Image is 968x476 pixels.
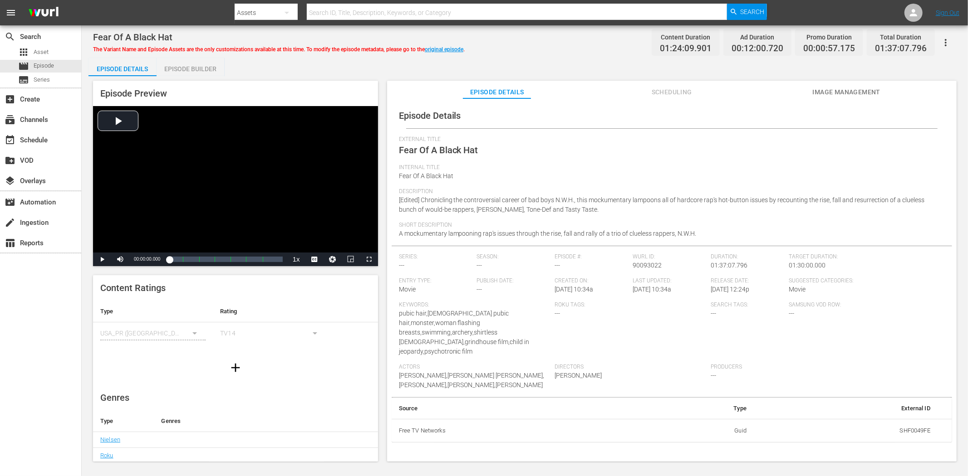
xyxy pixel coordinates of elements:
[477,253,550,261] span: Season:
[555,364,706,371] span: Directors
[399,262,404,269] span: ---
[633,262,662,269] span: 90093022
[789,277,940,285] span: Suggested Categories:
[875,31,927,44] div: Total Duration
[642,419,754,442] td: Guid
[633,286,671,293] span: [DATE] 10:34a
[660,31,712,44] div: Content Duration
[555,372,602,379] span: [PERSON_NAME]
[93,46,465,53] span: The Variant Name and Episode Assets are the only customizations available at this time. To modify...
[711,253,784,261] span: Duration:
[169,257,282,262] div: Progress Bar
[803,44,855,54] span: 00:00:57.175
[5,238,15,248] span: Reports
[22,2,65,24] img: ans4CAIJ8jUAAAAAAAAAAAAAAAAAAAAAAAAgQb4GAAAAAAAAAAAAAAAAAAAAAAAAJMjXAAAAAAAAAAAAAAAAAAAAAAAAgAT5G...
[287,253,305,266] button: Playback Rate
[399,286,416,293] span: Movie
[88,58,157,76] button: Episode Details
[18,61,29,72] span: Episode
[555,301,706,309] span: Roku Tags:
[789,253,940,261] span: Target Duration:
[638,87,706,98] span: Scheduling
[399,364,550,371] span: Actors
[5,31,15,42] span: Search
[100,436,120,443] a: Nielsen
[93,301,213,322] th: Type
[711,277,784,285] span: Release Date:
[711,372,716,379] span: ---
[555,262,560,269] span: ---
[754,398,938,419] th: External ID
[93,32,172,43] span: Fear Of A Black Hat
[633,277,706,285] span: Last Updated:
[399,277,472,285] span: Entry Type:
[157,58,225,80] div: Episode Builder
[789,301,862,309] span: Samsung VOD Row:
[5,155,15,166] span: VOD
[789,286,806,293] span: Movie
[399,372,545,389] span: [PERSON_NAME],[PERSON_NAME] [PERSON_NAME],[PERSON_NAME],[PERSON_NAME],[PERSON_NAME]
[93,106,378,266] div: Video Player
[5,135,15,146] span: Schedule
[5,175,15,186] span: Overlays
[305,253,324,266] button: Captions
[100,282,166,293] span: Content Ratings
[93,253,111,266] button: Play
[34,61,54,70] span: Episode
[555,277,628,285] span: Created On:
[399,145,478,155] span: Fear Of A Black Hat
[93,301,378,350] table: simple table
[711,364,862,371] span: Producers
[100,88,167,99] span: Episode Preview
[399,196,925,213] span: [Edited] Chronicling the controversial career of bad boys N.W.H., this mockumentary lampoons all ...
[399,253,472,261] span: Series:
[134,257,160,262] span: 00:00:00.000
[711,262,747,269] span: 01:37:07.796
[5,197,15,208] span: Automation
[477,286,482,293] span: ---
[812,87,880,98] span: Image Management
[93,410,154,432] th: Type
[157,58,225,76] button: Episode Builder
[555,253,628,261] span: Episode #:
[732,44,783,54] span: 00:12:00.720
[100,452,113,459] a: Roku
[633,253,706,261] span: Wurl ID:
[642,398,754,419] th: Type
[213,301,333,322] th: Rating
[555,286,593,293] span: [DATE] 10:34a
[5,114,15,125] span: Channels
[360,253,378,266] button: Fullscreen
[789,262,826,269] span: 01:30:00.000
[392,398,952,443] table: simple table
[477,262,482,269] span: ---
[34,75,50,84] span: Series
[660,44,712,54] span: 01:24:09.901
[18,74,29,85] span: Series
[324,253,342,266] button: Jump To Time
[711,286,749,293] span: [DATE] 12:24p
[220,321,325,346] div: TV14
[5,217,15,228] span: Ingestion
[399,110,461,121] span: Episode Details
[399,172,453,180] span: Fear Of A Black Hat
[754,419,938,442] td: SHF0049FE
[477,277,550,285] span: Publish Date:
[399,301,550,309] span: Keywords:
[342,253,360,266] button: Picture-in-Picture
[399,188,940,195] span: Description
[18,47,29,58] span: Asset
[100,321,206,346] div: USA_PR ([GEOGRAPHIC_DATA])
[555,310,560,317] span: ---
[154,410,348,432] th: Genres
[399,164,940,171] span: Internal Title
[392,398,642,419] th: Source
[399,230,697,237] span: A mockumentary lampooning rap's issues through the rise, fall and rally of a trio of clueless rap...
[789,310,794,317] span: ---
[100,392,129,403] span: Genres
[399,222,940,229] span: Short Description
[727,4,767,20] button: Search
[936,9,959,16] a: Sign Out
[399,136,940,143] span: External Title
[5,7,16,18] span: menu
